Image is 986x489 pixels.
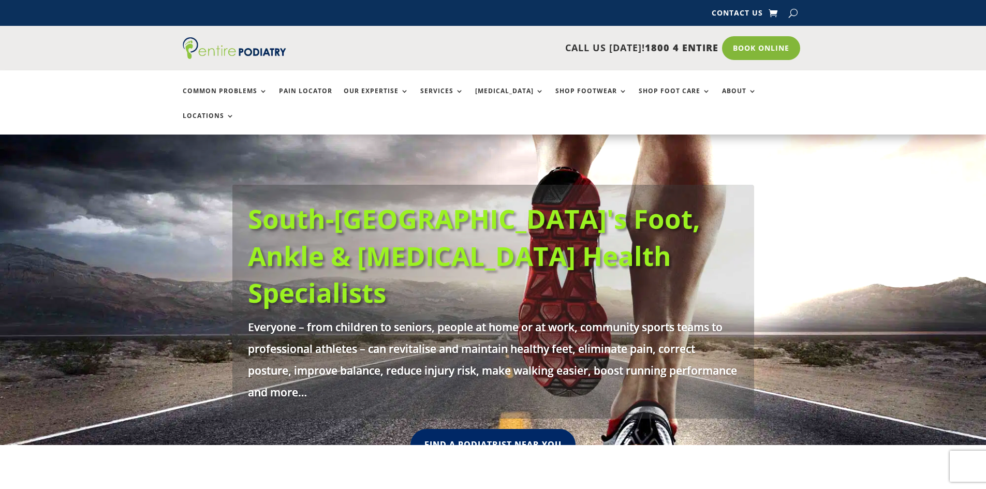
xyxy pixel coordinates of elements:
p: CALL US [DATE]! [326,41,718,55]
a: About [722,87,757,110]
a: Contact Us [712,9,763,21]
img: logo (1) [183,37,286,59]
a: Find A Podiatrist Near You [410,429,576,461]
p: Everyone – from children to seniors, people at home or at work, community sports teams to profess... [248,316,739,403]
a: Our Expertise [344,87,409,110]
a: Book Online [722,36,800,60]
a: Shop Footwear [555,87,627,110]
a: Entire Podiatry [183,51,286,61]
span: 1800 4 ENTIRE [645,41,718,54]
a: [MEDICAL_DATA] [475,87,544,110]
a: Shop Foot Care [639,87,711,110]
a: South-[GEOGRAPHIC_DATA]'s Foot, Ankle & [MEDICAL_DATA] Health Specialists [248,200,700,310]
a: Common Problems [183,87,268,110]
a: Locations [183,112,234,135]
a: Services [420,87,464,110]
a: Pain Locator [279,87,332,110]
